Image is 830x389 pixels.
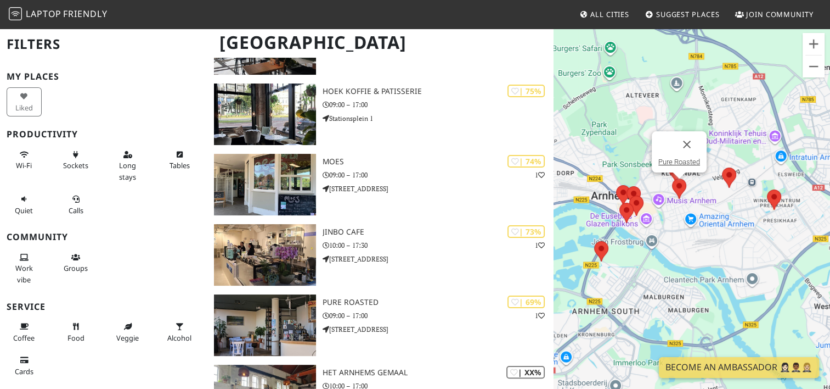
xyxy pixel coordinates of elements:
[64,263,88,273] span: Group tables
[323,170,553,180] p: 09:00 – 17:00
[641,4,724,24] a: Suggest Places
[323,87,553,96] h3: HOEK Koffie & Patisserie
[7,190,42,219] button: Quiet
[15,205,33,215] span: Quiet
[59,318,94,347] button: Food
[59,146,94,175] button: Sockets
[13,333,35,343] span: Coffee
[674,131,700,158] button: Close
[170,160,190,170] span: Work-friendly tables
[116,333,139,343] span: Veggie
[110,146,145,186] button: Long stays
[323,324,553,335] p: [STREET_ADDRESS]
[7,146,42,175] button: Wi-Fi
[323,227,553,237] h3: Jinbo Cafe
[59,248,94,277] button: Groups
[535,310,545,321] p: 1
[214,294,316,356] img: Pure Roasted
[323,254,553,264] p: [STREET_ADDRESS]
[7,248,42,288] button: Work vibe
[16,160,32,170] span: Stable Wi-Fi
[507,85,545,97] div: | 75%
[323,368,553,377] h3: Het Arnhems Gemaal
[7,71,201,82] h3: My Places
[323,184,553,194] p: [STREET_ADDRESS]
[506,366,545,379] div: | XX%
[323,298,553,307] h3: Pure Roasted
[211,27,551,58] h1: [GEOGRAPHIC_DATA]
[162,146,197,175] button: Tables
[207,294,553,356] a: Pure Roasted | 69% 1 Pure Roasted 09:00 – 17:00 [STREET_ADDRESS]
[575,4,634,24] a: All Cities
[7,302,201,312] h3: Service
[63,8,107,20] span: Friendly
[323,240,553,251] p: 10:00 – 17:30
[207,224,553,286] a: Jinbo Cafe | 73% 1 Jinbo Cafe 10:00 – 17:30 [STREET_ADDRESS]
[15,263,33,284] span: People working
[7,27,201,61] h2: Filters
[323,157,553,166] h3: Moes
[110,318,145,347] button: Veggie
[63,160,88,170] span: Power sockets
[803,55,825,77] button: Zoom out
[214,84,316,145] img: HOEK Koffie & Patisserie
[656,9,720,19] span: Suggest Places
[119,160,136,181] span: Long stays
[214,224,316,286] img: Jinbo Cafe
[26,8,61,20] span: Laptop
[67,333,84,343] span: Food
[535,240,545,251] p: 1
[7,318,42,347] button: Coffee
[731,4,818,24] a: Join Community
[162,318,197,347] button: Alcohol
[507,225,545,238] div: | 73%
[207,154,553,215] a: Moes | 74% 1 Moes 09:00 – 17:00 [STREET_ADDRESS]
[7,129,201,140] h3: Productivity
[803,33,825,55] button: Zoom in
[167,333,191,343] span: Alcohol
[214,154,316,215] img: Moes
[590,9,629,19] span: All Cities
[323,113,553,124] p: Stationsplein 1
[9,7,22,20] img: LaptopFriendly
[7,351,42,380] button: Cards
[535,170,545,180] p: 1
[69,205,83,215] span: Video/audio calls
[507,155,545,168] div: | 74%
[9,5,108,24] a: LaptopFriendly LaptopFriendly
[658,158,700,166] a: Pure Roasted
[207,84,553,145] a: HOEK Koffie & Patisserie | 75% HOEK Koffie & Patisserie 09:00 – 17:00 Stationsplein 1
[7,232,201,242] h3: Community
[15,366,33,376] span: Credit cards
[323,99,553,110] p: 09:00 – 17:00
[746,9,814,19] span: Join Community
[507,296,545,308] div: | 69%
[59,190,94,219] button: Calls
[323,310,553,321] p: 09:00 – 17:00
